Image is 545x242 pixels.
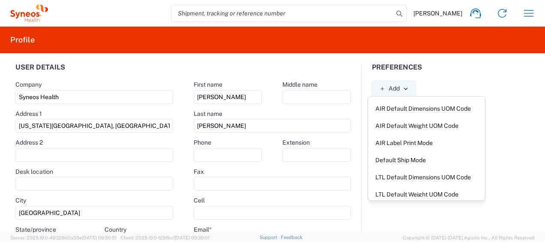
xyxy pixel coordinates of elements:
label: Address 1 [15,110,42,118]
label: Fax [194,168,204,175]
span: Client: 2025.19.0-129fbcf [120,235,210,240]
span: [DATE] 09:39:01 [175,235,210,240]
label: Last name [194,110,222,118]
a: LTL Default Weight UOM Code [368,187,485,203]
input: Shipment, tracking or reference number [171,5,393,21]
label: Country [105,226,126,233]
a: AIR Default Weight UOM Code [368,118,485,134]
div: User details [5,64,183,81]
a: Support [260,235,281,240]
a: LTL Default Dimensions UOM Code [368,170,485,185]
h2: Profile [10,35,35,45]
label: Extension [282,139,310,146]
label: Middle name [282,81,317,88]
label: Cell [194,197,205,204]
a: AIR Label Print Mode [368,136,485,151]
div: Preferences [362,64,540,81]
span: [DATE] 09:50:51 [82,235,117,240]
label: Email [194,226,212,233]
button: Add [372,81,416,97]
label: Desk location [15,168,53,175]
a: Default Ship Mode [368,153,485,168]
span: Copyright © [DATE]-[DATE] Agistix Inc., All Rights Reserved [403,234,535,242]
span: Server: 2025.19.0-49328d0a35e [10,235,117,240]
label: Phone [194,139,211,146]
label: First name [194,81,222,88]
label: City [15,197,26,204]
span: [PERSON_NAME] [413,9,462,17]
a: AIR Default Dimensions UOM Code [368,101,485,117]
label: State/province [15,226,56,233]
a: Feedback [281,235,302,240]
label: Company [15,81,42,88]
label: Address 2 [15,139,43,146]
